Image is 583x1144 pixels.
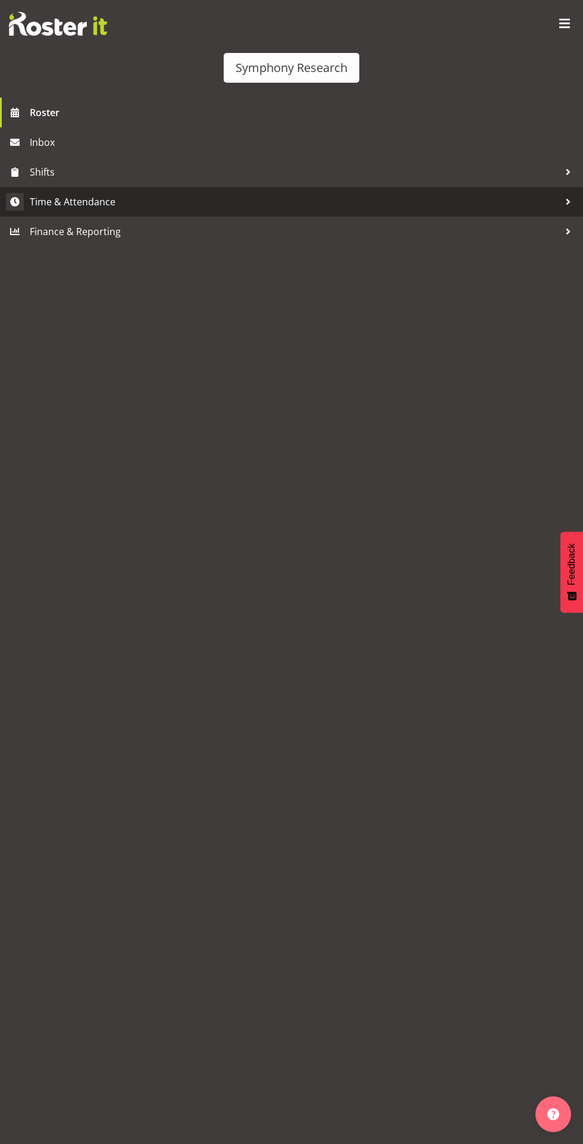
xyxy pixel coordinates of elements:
[30,163,559,181] span: Shifts
[30,133,577,151] span: Inbox
[30,193,559,211] span: Time & Attendance
[236,59,347,77] div: Symphony Research
[547,1108,559,1120] img: help-xxl-2.png
[560,532,583,612] button: Feedback - Show survey
[30,104,577,121] span: Roster
[566,543,577,585] span: Feedback
[9,12,107,36] img: Rosterit website logo
[30,223,559,240] span: Finance & Reporting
